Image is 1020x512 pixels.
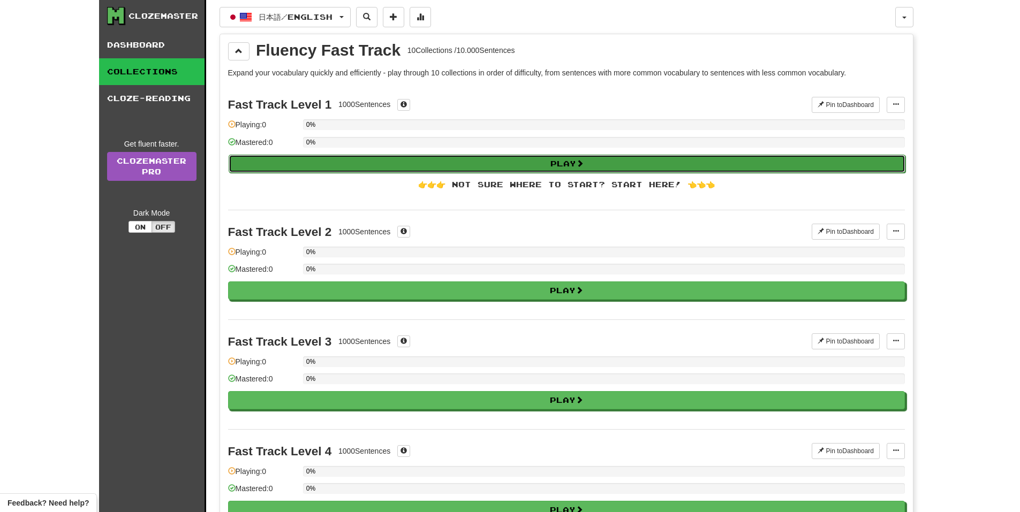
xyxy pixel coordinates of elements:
[228,137,298,155] div: Mastered: 0
[228,67,905,78] p: Expand your vocabulary quickly and efficiently - play through 10 collections in order of difficul...
[259,12,333,21] span: 日本語 / English
[152,221,175,233] button: Off
[383,7,404,27] button: Add sentence to collection
[99,85,205,112] a: Cloze-Reading
[228,356,298,374] div: Playing: 0
[228,98,332,111] div: Fast Track Level 1
[812,443,880,459] button: Pin toDashboard
[129,221,152,233] button: On
[228,281,905,300] button: Play
[229,155,905,173] button: Play
[107,208,197,218] div: Dark Mode
[99,32,205,58] a: Dashboard
[812,97,880,113] button: Pin toDashboard
[107,152,197,181] a: ClozemasterPro
[410,7,431,27] button: More stats
[220,7,351,27] button: 日本語/English
[228,247,298,264] div: Playing: 0
[228,483,298,501] div: Mastered: 0
[228,119,298,137] div: Playing: 0
[228,264,298,281] div: Mastered: 0
[812,333,880,349] button: Pin toDashboard
[129,11,198,21] div: Clozemaster
[407,45,515,56] div: 10 Collections / 10.000 Sentences
[228,225,332,239] div: Fast Track Level 2
[338,226,390,237] div: 1000 Sentences
[812,224,880,240] button: Pin toDashboard
[228,335,332,348] div: Fast Track Level 3
[228,466,298,484] div: Playing: 0
[228,445,332,458] div: Fast Track Level 4
[338,336,390,347] div: 1000 Sentences
[107,139,197,149] div: Get fluent faster.
[228,179,905,190] div: 👉👉👉 Not sure where to start? Start here! 👈👈👈
[228,391,905,409] button: Play
[338,99,390,110] div: 1000 Sentences
[228,373,298,391] div: Mastered: 0
[338,446,390,456] div: 1000 Sentences
[356,7,377,27] button: Search sentences
[7,498,89,508] span: Open feedback widget
[256,42,401,58] div: Fluency Fast Track
[99,58,205,85] a: Collections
